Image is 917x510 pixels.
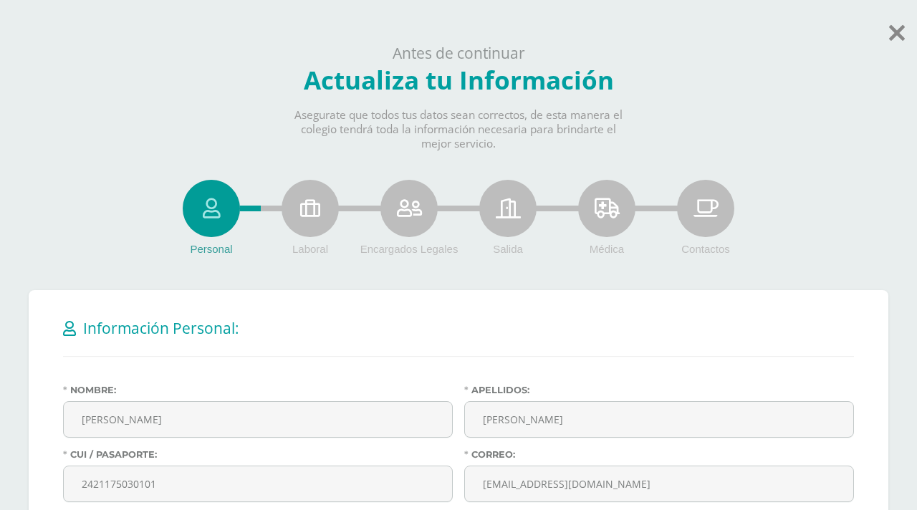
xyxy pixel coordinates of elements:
input: CUI / Pasaporte [64,466,452,501]
span: Médica [590,243,624,255]
a: Saltar actualización de datos [889,13,905,47]
input: Apellidos [465,402,853,437]
span: Información Personal: [83,318,239,338]
label: Correo: [464,449,854,460]
label: Nombre: [63,385,453,395]
span: Contactos [681,243,730,255]
input: Nombre [64,402,452,437]
span: Salida [493,243,523,255]
span: Laboral [292,243,328,255]
span: Personal [190,243,232,255]
label: CUI / Pasaporte: [63,449,453,460]
span: Encargados Legales [360,243,458,255]
input: Correo [465,466,853,501]
label: Apellidos: [464,385,854,395]
p: Asegurate que todos tus datos sean correctos, de esta manera el colegio tendrá toda la informació... [282,108,635,151]
span: Antes de continuar [393,43,525,63]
